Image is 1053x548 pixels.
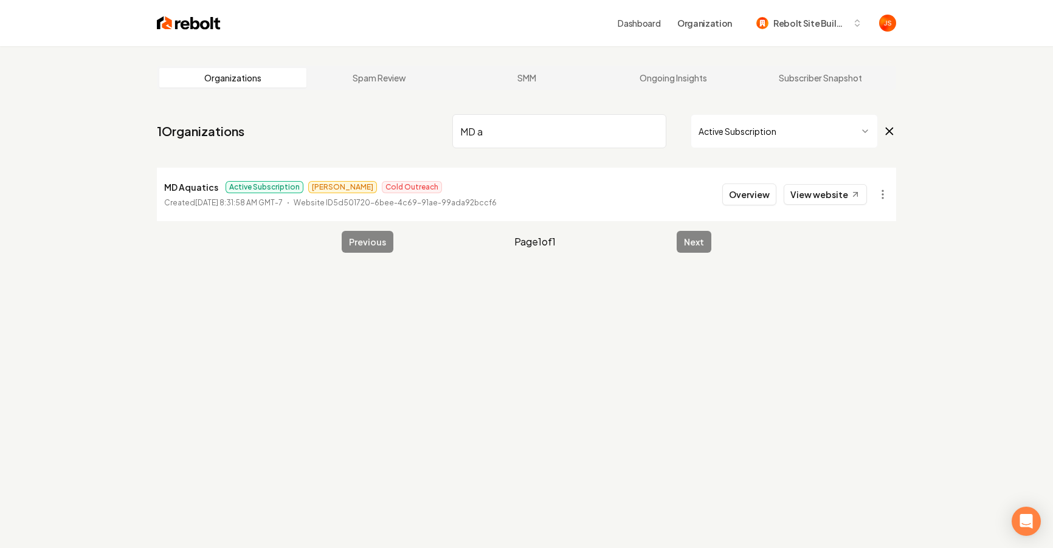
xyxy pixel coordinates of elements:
span: Page 1 of 1 [514,235,556,249]
input: Search by name or ID [452,114,666,148]
button: Organization [670,12,739,34]
time: [DATE] 8:31:58 AM GMT-7 [195,198,283,207]
span: Active Subscription [226,181,303,193]
button: Overview [722,183,776,205]
a: Ongoing Insights [600,68,747,87]
p: MD Aquatics [164,180,218,194]
a: Spam Review [306,68,454,87]
img: Rebolt Logo [157,15,221,32]
img: James Shamoun [879,15,896,32]
span: [PERSON_NAME] [308,181,377,193]
div: Open Intercom Messenger [1012,507,1041,536]
button: Open user button [879,15,896,32]
a: 1Organizations [157,123,244,140]
p: Website ID 5d501720-6bee-4c69-91ae-99ada92bccf6 [294,197,497,209]
a: SMM [453,68,600,87]
img: Rebolt Site Builder [756,17,768,29]
a: Dashboard [618,17,660,29]
a: View website [784,184,867,205]
a: Subscriber Snapshot [747,68,894,87]
a: Organizations [159,68,306,87]
p: Created [164,197,283,209]
span: Cold Outreach [382,181,442,193]
span: Rebolt Site Builder [773,17,848,30]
